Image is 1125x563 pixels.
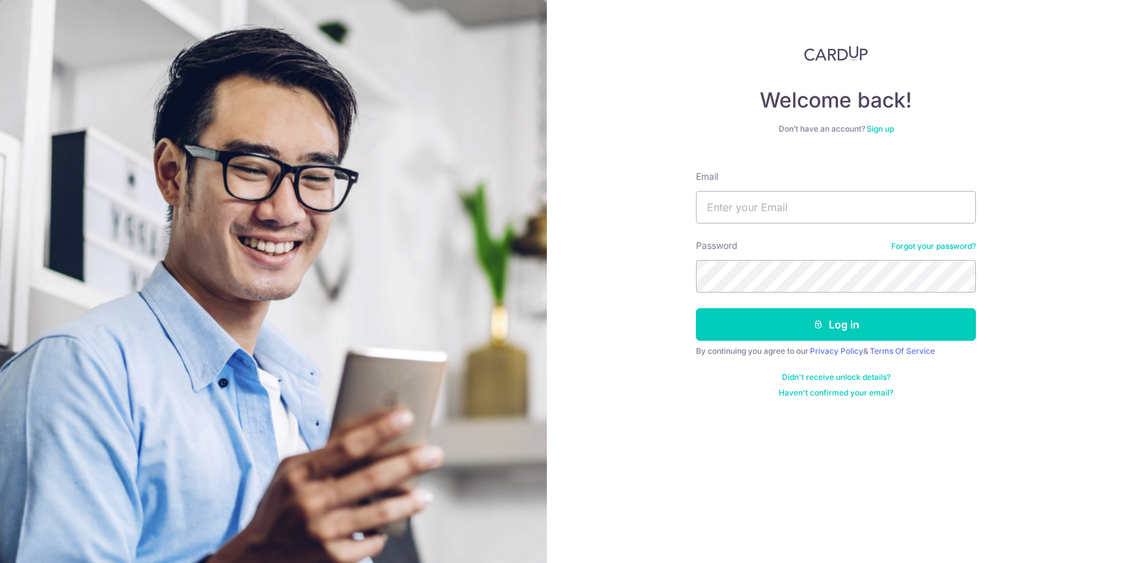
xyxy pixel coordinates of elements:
a: Forgot your password? [891,241,976,252]
img: CardUp Logo [804,46,868,61]
a: Privacy Policy [810,346,863,356]
a: Sign up [867,124,894,134]
div: By continuing you agree to our & [696,346,976,356]
button: Log in [696,308,976,341]
label: Password [696,239,738,252]
a: Didn't receive unlock details? [782,372,891,383]
a: Terms Of Service [870,346,935,356]
div: Don’t have an account? [696,124,976,134]
h4: Welcome back! [696,87,976,113]
input: Enter your Email [696,191,976,224]
label: Email [696,170,718,183]
a: Haven't confirmed your email? [779,388,893,398]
